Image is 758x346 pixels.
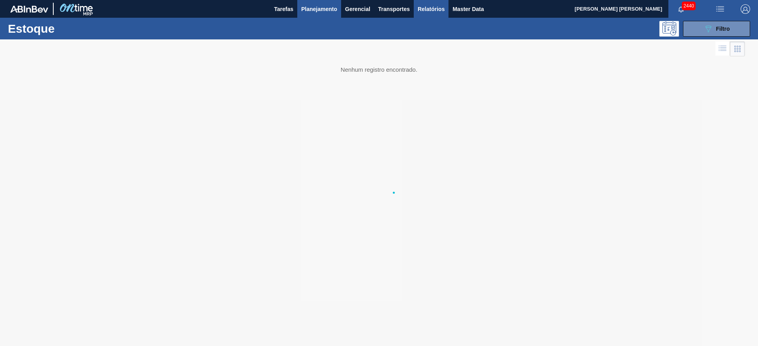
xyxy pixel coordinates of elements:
[452,4,484,14] span: Master Data
[8,24,126,33] h1: Estoque
[301,4,337,14] span: Planejamento
[345,4,370,14] span: Gerencial
[418,4,445,14] span: Relatórios
[682,2,696,10] span: 2440
[715,4,725,14] img: userActions
[741,4,750,14] img: Logout
[668,4,694,15] button: Notificações
[683,21,750,37] button: Filtro
[716,26,730,32] span: Filtro
[274,4,293,14] span: Tarefas
[378,4,410,14] span: Transportes
[10,6,48,13] img: TNhmsLtSVTkK8tSr43FrP2fwEKptu5GPRR3wAAAABJRU5ErkJggg==
[659,21,679,37] div: Pogramando: nenhum usuário selecionado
